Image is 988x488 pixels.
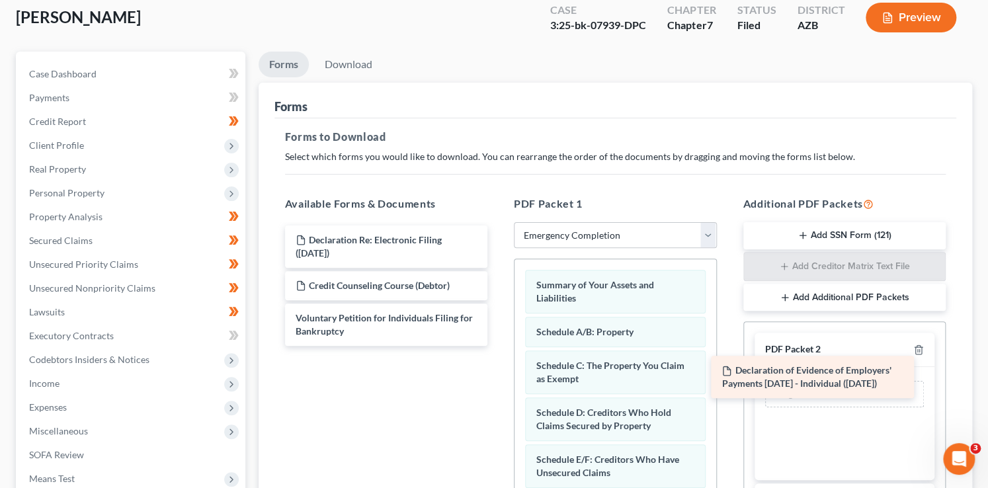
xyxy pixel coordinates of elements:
[29,354,149,365] span: Codebtors Insiders & Notices
[29,282,155,294] span: Unsecured Nonpriority Claims
[19,300,245,324] a: Lawsuits
[29,330,114,341] span: Executory Contracts
[29,163,86,175] span: Real Property
[29,259,138,270] span: Unsecured Priority Claims
[309,280,450,291] span: Credit Counseling Course (Debtor)
[29,116,86,127] span: Credit Report
[285,196,488,212] h5: Available Forms & Documents
[797,3,844,18] div: District
[19,229,245,253] a: Secured Claims
[29,211,103,222] span: Property Analysis
[29,378,60,389] span: Income
[29,187,104,198] span: Personal Property
[285,150,946,163] p: Select which forms you would like to download. You can rearrange the order of the documents by dr...
[285,129,946,145] h5: Forms to Download
[29,473,75,484] span: Means Test
[19,110,245,134] a: Credit Report
[706,19,712,31] span: 7
[514,196,717,212] h5: PDF Packet 1
[19,253,245,276] a: Unsecured Priority Claims
[29,425,88,436] span: Miscellaneous
[743,196,946,212] h5: Additional PDF Packets
[29,235,93,246] span: Secured Claims
[536,454,679,478] span: Schedule E/F: Creditors Who Have Unsecured Claims
[743,252,946,281] button: Add Creditor Matrix Text File
[19,62,245,86] a: Case Dashboard
[743,284,946,311] button: Add Additional PDF Packets
[314,52,383,77] a: Download
[866,3,956,32] button: Preview
[536,360,684,384] span: Schedule C: The Property You Claim as Exempt
[19,324,245,348] a: Executory Contracts
[743,222,946,250] button: Add SSN Form (121)
[737,3,776,18] div: Status
[765,343,821,356] div: PDF Packet 2
[296,234,442,259] span: Declaration Re: Electronic Filing ([DATE])
[721,364,891,389] span: Declaration of Evidence of Employers' Payments [DATE] - Individual ([DATE])
[19,276,245,300] a: Unsecured Nonpriority Claims
[259,52,309,77] a: Forms
[943,443,975,475] iframe: Intercom live chat
[296,312,473,337] span: Voluntary Petition for Individuals Filing for Bankruptcy
[29,449,84,460] span: SOFA Review
[19,443,245,467] a: SOFA Review
[274,99,308,114] div: Forms
[550,18,646,33] div: 3:25-bk-07939-DPC
[29,68,97,79] span: Case Dashboard
[536,326,634,337] span: Schedule A/B: Property
[667,18,716,33] div: Chapter
[29,140,84,151] span: Client Profile
[19,205,245,229] a: Property Analysis
[16,7,141,26] span: [PERSON_NAME]
[29,401,67,413] span: Expenses
[550,3,646,18] div: Case
[536,279,654,304] span: Summary of Your Assets and Liabilities
[29,306,65,317] span: Lawsuits
[797,18,844,33] div: AZB
[970,443,981,454] span: 3
[29,92,69,103] span: Payments
[536,407,671,431] span: Schedule D: Creditors Who Hold Claims Secured by Property
[667,3,716,18] div: Chapter
[19,86,245,110] a: Payments
[737,18,776,33] div: Filed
